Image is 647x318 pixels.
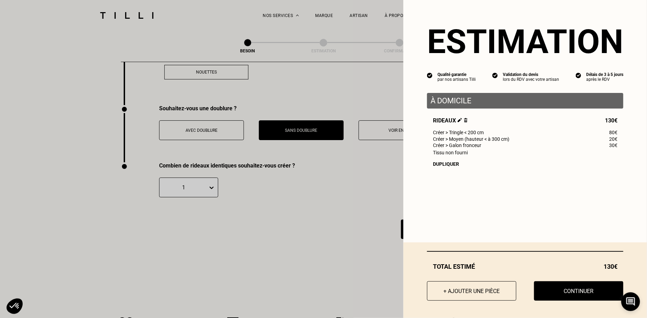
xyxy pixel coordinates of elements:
span: Rideaux [433,117,468,124]
img: icon list info [492,72,498,78]
div: Dupliquer [433,161,617,167]
span: Créer > Moyen (hauteur < à 300 cm) [433,136,509,142]
img: icon list info [427,72,433,78]
span: Tissu non fourni [433,150,468,155]
span: 20€ [609,136,617,142]
p: À domicile [431,96,620,105]
section: Estimation [427,22,623,61]
span: Créer > Galon fronceur [433,143,481,148]
div: Validation du devis [503,72,559,77]
div: Délais de 3 à 5 jours [586,72,623,77]
button: + Ajouter une pièce [427,281,516,301]
span: 130€ [604,263,617,270]
button: Continuer [534,281,623,301]
img: icon list info [576,72,581,78]
span: 80€ [609,130,617,135]
img: Supprimer [464,118,468,122]
div: lors du RDV avec votre artisan [503,77,559,82]
span: Créer > Tringle < 200 cm [433,130,484,135]
div: par nos artisans Tilli [437,77,476,82]
div: Total estimé [427,263,623,270]
div: après le RDV [586,77,623,82]
div: Qualité garantie [437,72,476,77]
span: 30€ [609,143,617,148]
span: 130€ [605,117,617,124]
img: Éditer [458,118,462,122]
